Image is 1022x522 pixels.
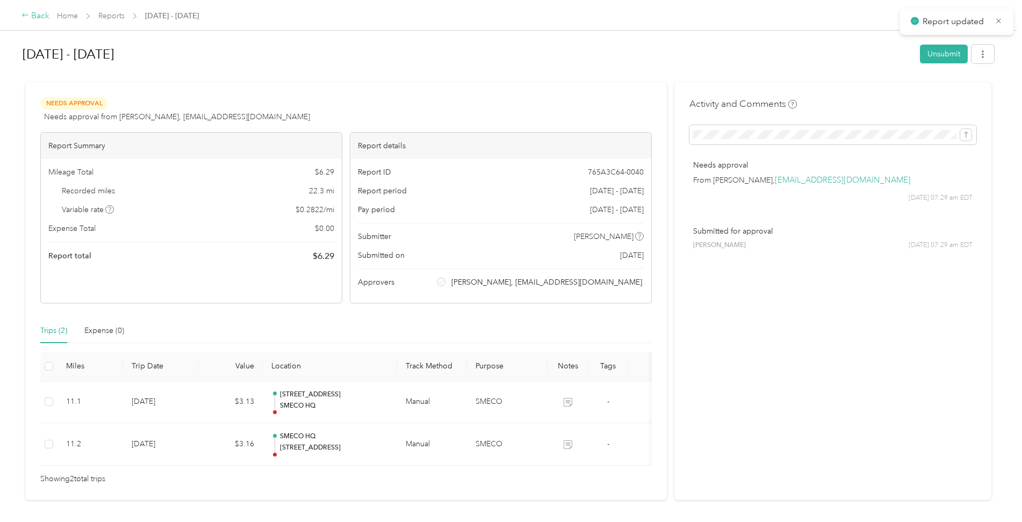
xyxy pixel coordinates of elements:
div: Trips (2) [40,325,67,337]
p: Needs approval [693,160,973,171]
span: - [607,397,609,406]
span: 765A3C64-0040 [588,166,644,178]
span: Submitter [358,231,391,242]
div: Expense (0) [84,325,124,337]
td: [DATE] [123,381,198,424]
span: Submitted on [358,250,405,261]
p: [STREET_ADDRESS] [280,390,388,400]
a: Home [57,11,78,20]
th: Notes [548,352,588,381]
span: Report ID [358,166,391,178]
p: SMECO HQ [280,401,388,411]
span: Needs approval from [PERSON_NAME], [EMAIL_ADDRESS][DOMAIN_NAME] [44,111,310,122]
span: $ 6.29 [315,166,334,178]
th: Track Method [397,352,467,381]
div: Back [21,10,49,23]
span: - [607,439,609,448]
span: Recorded miles [62,185,115,197]
span: Expense Total [48,223,96,234]
span: Pay period [358,204,395,215]
th: Value [198,352,263,381]
p: From [PERSON_NAME], [693,175,973,186]
iframe: Everlance-gr Chat Button Frame [962,462,1022,522]
span: [PERSON_NAME], [EMAIL_ADDRESS][DOMAIN_NAME] [451,277,642,288]
span: [DATE] - [DATE] [145,10,199,21]
td: Manual [397,381,467,424]
h1: Aug 1 - 31, 2025 [23,41,912,67]
p: Submitted for approval [693,226,973,237]
span: [DATE] 07:29 am EDT [909,193,973,203]
td: 11.2 [57,423,123,466]
span: Report total [48,250,91,262]
th: Miles [57,352,123,381]
td: SMECO [467,381,548,424]
a: [EMAIL_ADDRESS][DOMAIN_NAME] [775,175,911,185]
td: 11.1 [57,381,123,424]
div: Report Summary [41,133,342,159]
td: $3.16 [198,423,263,466]
span: [DATE] - [DATE] [590,185,644,197]
button: Unsubmit [920,45,968,63]
h4: Activity and Comments [689,97,797,111]
span: Showing 2 total trips [40,473,105,485]
th: Trip Date [123,352,198,381]
td: SMECO [467,423,548,466]
th: Location [263,352,397,381]
div: Report details [350,133,651,159]
td: Manual [397,423,467,466]
p: [STREET_ADDRESS] [280,443,388,453]
td: [DATE] [123,423,198,466]
span: $ 0.2822 / mi [296,204,334,215]
span: [DATE] - [DATE] [590,204,644,215]
span: Approvers [358,277,394,288]
span: $ 0.00 [315,223,334,234]
span: Report period [358,185,407,197]
a: Reports [98,11,125,20]
p: Report updated [923,15,987,28]
span: [DATE] [620,250,644,261]
span: [PERSON_NAME] [693,241,746,250]
span: Needs Approval [40,97,108,110]
td: $3.13 [198,381,263,424]
span: 22.3 mi [309,185,334,197]
span: [PERSON_NAME] [574,231,634,242]
span: Mileage Total [48,166,93,178]
th: Tags [588,352,628,381]
p: SMECO HQ [280,432,388,441]
span: [DATE] 07:29 am EDT [909,241,973,250]
span: Variable rate [62,204,114,215]
span: $ 6.29 [313,250,334,263]
th: Purpose [467,352,548,381]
